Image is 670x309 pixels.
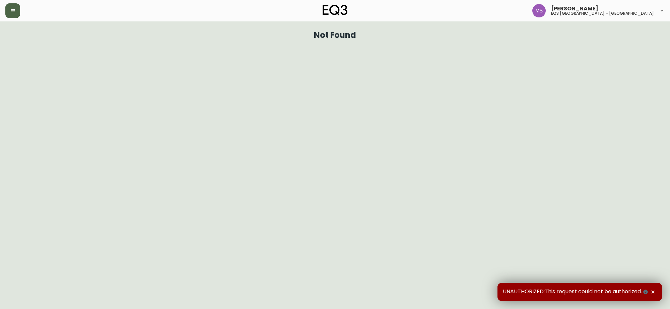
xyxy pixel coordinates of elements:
h1: Not Found [314,32,356,38]
h5: eq3 [GEOGRAPHIC_DATA] - [GEOGRAPHIC_DATA] [551,11,654,15]
img: logo [323,5,347,15]
span: [PERSON_NAME] [551,6,598,11]
span: UNAUTHORIZED:This request could not be authorized. [503,288,649,296]
img: 1b6e43211f6f3cc0b0729c9049b8e7af [532,4,546,17]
